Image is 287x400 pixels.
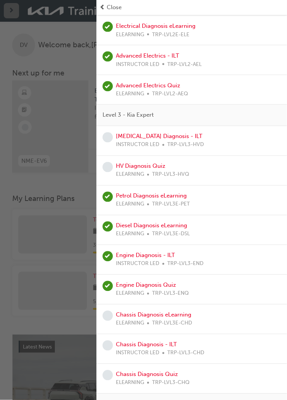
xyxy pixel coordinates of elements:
[116,170,144,179] span: ELEARNING
[152,289,189,298] span: TRP-LVL3-ENQ
[103,111,154,120] span: Level 3 - Kia Expert
[116,22,196,29] a: Electrical Diagnosis eLearning
[103,162,113,172] span: learningRecordVerb_NONE-icon
[99,3,284,12] button: prev-iconClose
[116,260,159,268] span: INSTRUCTOR LED
[103,251,113,262] span: learningRecordVerb_ATTEND-icon
[167,260,204,268] span: TRP-LVL3-END
[152,90,188,99] span: TRP-LVL2-AEQ
[116,193,187,199] a: Petrol Diagnosis eLearning
[116,379,144,387] span: ELEARNING
[116,252,175,259] a: Engine Diagnosis - ILT
[116,282,176,289] a: Engine Diagnosis Quiz
[116,163,165,170] a: HV Diagnosis Quiz
[116,312,191,318] a: Chassis Diagnosis eLearning
[152,31,189,39] span: TRP-LVL2E-ELE
[116,133,202,140] a: [MEDICAL_DATA] Diagnosis - ILT
[152,230,190,239] span: TRP-LVL3E-DSL
[103,341,113,351] span: learningRecordVerb_NONE-icon
[103,132,113,143] span: learningRecordVerb_NONE-icon
[103,192,113,202] span: learningRecordVerb_PASS-icon
[103,311,113,321] span: learningRecordVerb_NONE-icon
[116,222,187,229] a: Diesel Diagnosis eLearning
[103,222,113,232] span: learningRecordVerb_PASS-icon
[116,200,144,209] span: ELEARNING
[152,170,189,179] span: TRP-LVL3-HVQ
[167,141,204,149] span: TRP-LVL3-HVD
[116,230,144,239] span: ELEARNING
[103,81,113,92] span: learningRecordVerb_PASS-icon
[116,349,159,358] span: INSTRUCTOR LED
[99,3,105,12] span: prev-icon
[116,319,144,328] span: ELEARNING
[167,60,202,69] span: TRP-LVL2-AEL
[116,90,144,99] span: ELEARNING
[167,349,204,358] span: TRP-LVL3-CHD
[116,141,159,149] span: INSTRUCTOR LED
[116,371,178,378] a: Chassis Diagnosis Quiz
[103,370,113,381] span: learningRecordVerb_NONE-icon
[152,200,190,209] span: TRP-LVL3E-PET
[116,341,177,348] a: Chassis Diagnosis - ILT
[116,60,159,69] span: INSTRUCTOR LED
[103,281,113,291] span: learningRecordVerb_PASS-icon
[152,319,192,328] span: TRP-LVL3E-CHD
[103,51,113,62] span: learningRecordVerb_ATTEND-icon
[116,52,179,59] a: Advanced Electrics - ILT
[116,31,144,39] span: ELEARNING
[103,22,113,32] span: learningRecordVerb_PASS-icon
[116,82,180,89] a: Advanced Electrics Quiz
[152,379,189,387] span: TRP-LVL3-CHQ
[107,3,122,12] span: Close
[116,289,144,298] span: ELEARNING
